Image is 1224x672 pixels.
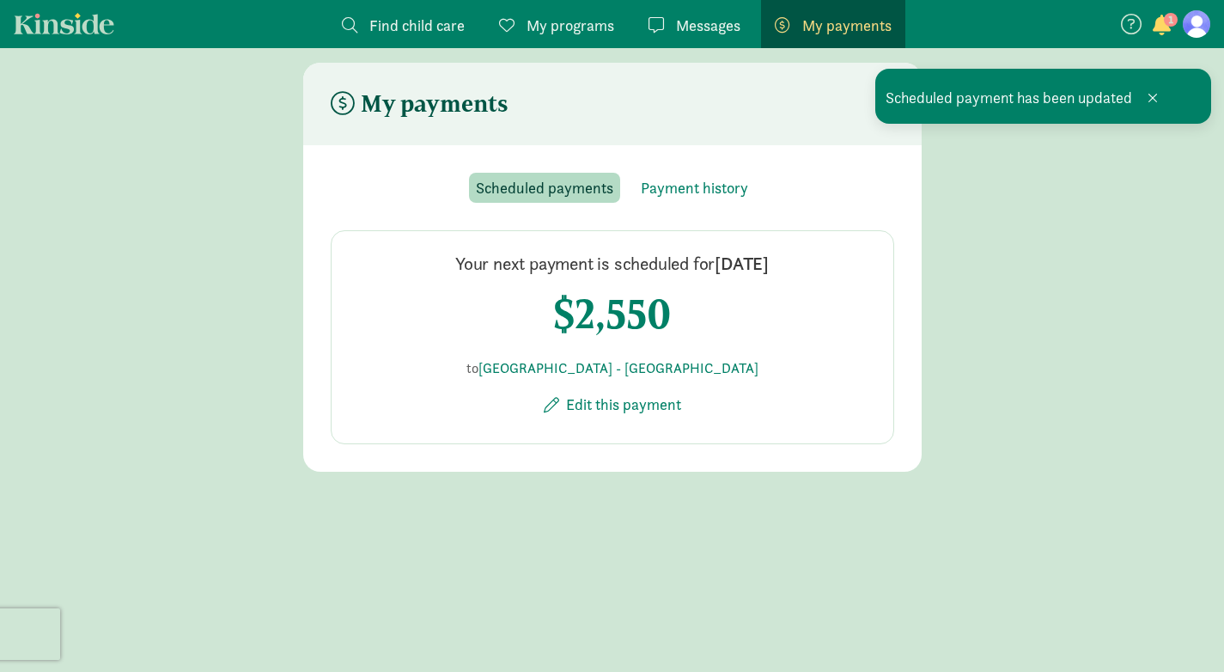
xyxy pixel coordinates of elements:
[641,176,748,199] span: Payment history
[530,386,695,423] button: Edit this payment
[1150,15,1174,38] button: 1
[802,14,892,37] span: My payments
[455,252,769,276] h4: Your next payment is scheduled for
[14,13,114,34] a: Kinside
[369,14,465,37] span: Find child care
[1164,13,1178,27] span: 1
[527,14,614,37] span: My programs
[469,173,620,203] button: Scheduled payments
[553,290,671,338] h4: $2,550
[476,176,613,199] span: Scheduled payments
[634,173,755,203] button: Payment history
[715,252,769,275] span: [DATE]
[478,359,758,377] a: [GEOGRAPHIC_DATA] - [GEOGRAPHIC_DATA]
[676,14,740,37] span: Messages
[466,358,758,379] p: to
[566,393,681,416] span: Edit this payment
[875,69,1211,124] div: Scheduled payment has been updated
[331,90,508,118] h4: My payments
